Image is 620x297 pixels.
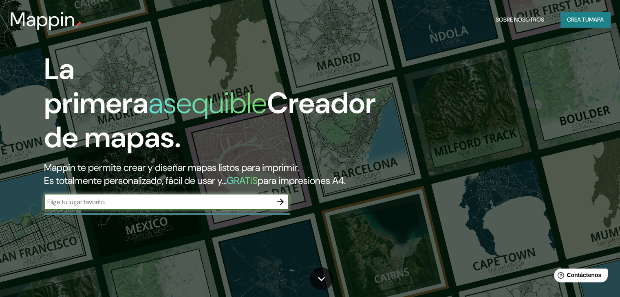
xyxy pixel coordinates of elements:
button: Sobre nosotros [492,12,547,27]
font: para impresiones A4. [258,174,346,187]
font: Mappin [10,7,75,32]
iframe: Lanzador de widgets de ayuda [547,265,611,288]
font: Mappin te permite crear y diseñar mapas listos para imprimir. [44,161,299,174]
font: GRATIS [227,174,258,187]
font: asequible [148,84,267,122]
input: Elige tu lugar favorito [44,197,272,207]
button: Crea tumapa [560,12,610,27]
font: Sobre nosotros [496,16,544,23]
font: Crea tu [567,16,589,23]
font: La primera [44,50,148,122]
font: Creador de mapas. [44,84,376,156]
font: Es totalmente personalizado, fácil de usar y... [44,174,227,187]
img: pin de mapeo [75,21,82,28]
font: mapa [589,16,604,23]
